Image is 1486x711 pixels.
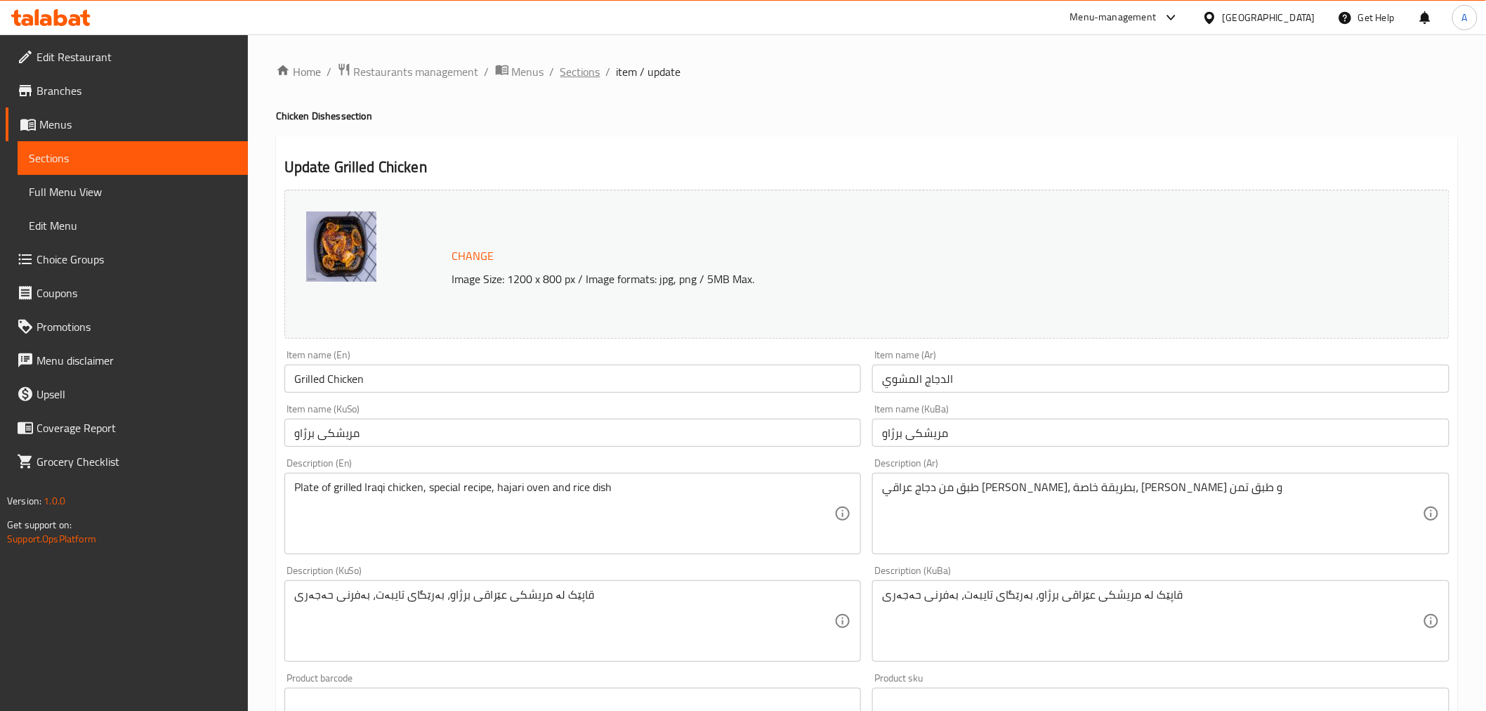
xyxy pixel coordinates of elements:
[7,530,96,548] a: Support.OpsPlatform
[327,63,331,80] li: /
[6,74,248,107] a: Branches
[7,516,72,534] span: Get support on:
[1223,10,1315,25] div: [GEOGRAPHIC_DATA]
[882,588,1423,655] textarea: قاپێک لە مریشکی عێراقی برژاو، بەرێگای تایبەت، بەفرنی حەجەری
[276,109,1458,123] h4: Chicken Dishes section
[872,365,1449,393] input: Enter name Ar
[1462,10,1468,25] span: A
[29,183,237,200] span: Full Menu View
[39,116,237,133] span: Menus
[606,63,611,80] li: /
[37,285,237,301] span: Coupons
[284,157,1449,178] h2: Update Grilled Chicken
[1070,9,1157,26] div: Menu-management
[294,481,835,547] textarea: Plate of grilled Iraqi chicken, special recipe, hajari oven and rice dish
[18,141,248,175] a: Sections
[550,63,555,80] li: /
[560,63,600,80] a: Sections
[37,453,237,470] span: Grocery Checklist
[6,445,248,478] a: Grocery Checklist
[37,352,237,369] span: Menu disclaimer
[6,310,248,344] a: Promotions
[276,63,1458,81] nav: breadcrumb
[337,63,479,81] a: Restaurants management
[37,419,237,436] span: Coverage Report
[6,276,248,310] a: Coupons
[7,492,41,510] span: Version:
[284,419,862,447] input: Enter name KuSo
[6,411,248,445] a: Coverage Report
[284,365,862,393] input: Enter name En
[44,492,65,510] span: 1.0.0
[29,150,237,167] span: Sections
[617,63,681,80] span: item / update
[37,48,237,65] span: Edit Restaurant
[872,419,1449,447] input: Enter name KuBa
[447,270,1288,287] p: Image Size: 1200 x 800 px / Image formats: jpg, png / 5MB Max.
[276,63,321,80] a: Home
[447,242,500,270] button: Change
[882,481,1423,547] textarea: طبق من دجاج عراقي [PERSON_NAME]، بطريقة خاصة، [PERSON_NAME] و طبق تمن
[512,63,544,80] span: Menus
[452,246,494,266] span: Change
[37,82,237,99] span: Branches
[306,211,376,282] img: Dolma_Khan__%D8%AF%D8%AC%D8%A7%D8%AC_%D9%85%D8%B4%D9%88%D9%8A_%D8%A8%D8%A7%D9%8463885226901121279...
[37,386,237,403] span: Upsell
[37,318,237,335] span: Promotions
[6,107,248,141] a: Menus
[6,377,248,411] a: Upsell
[18,175,248,209] a: Full Menu View
[495,63,544,81] a: Menus
[6,40,248,74] a: Edit Restaurant
[37,251,237,268] span: Choice Groups
[6,242,248,276] a: Choice Groups
[485,63,489,80] li: /
[29,217,237,234] span: Edit Menu
[6,344,248,377] a: Menu disclaimer
[354,63,479,80] span: Restaurants management
[294,588,835,655] textarea: قاپێک لە مریشکی عێراقی برژاو، بەرێگای تایبەت، بەفرنی حەجەری
[18,209,248,242] a: Edit Menu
